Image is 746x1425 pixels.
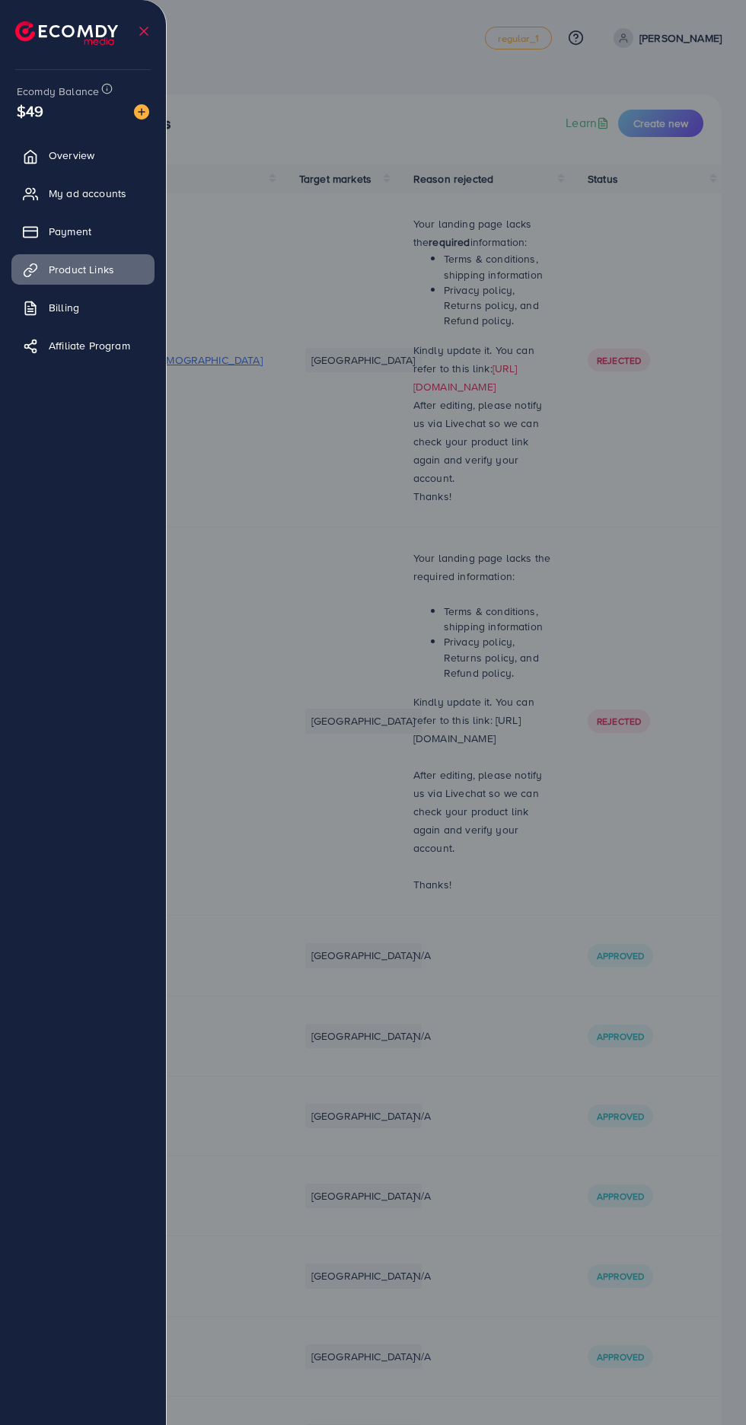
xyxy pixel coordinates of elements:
[11,292,155,323] a: Billing
[49,338,130,353] span: Affiliate Program
[49,186,126,201] span: My ad accounts
[49,224,91,239] span: Payment
[681,1356,735,1414] iframe: Chat
[11,216,155,247] a: Payment
[11,140,155,171] a: Overview
[11,254,155,285] a: Product Links
[17,84,99,99] span: Ecomdy Balance
[11,178,155,209] a: My ad accounts
[17,100,43,122] span: $49
[49,148,94,163] span: Overview
[11,330,155,361] a: Affiliate Program
[49,300,79,315] span: Billing
[49,262,114,277] span: Product Links
[134,104,149,120] img: image
[15,21,118,45] img: logo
